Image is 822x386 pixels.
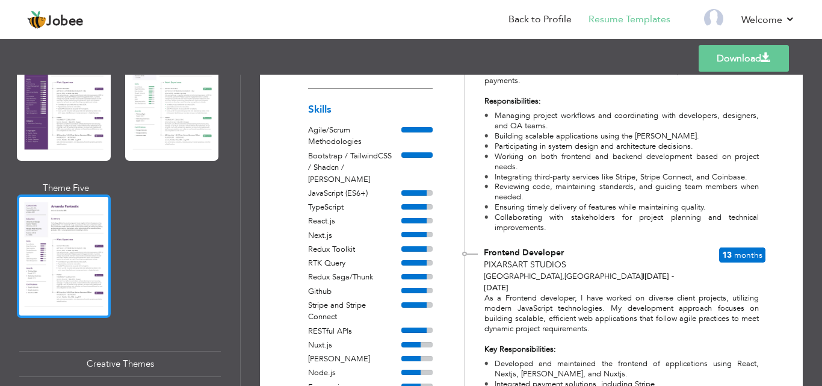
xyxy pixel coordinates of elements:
div: Theme Five [19,182,113,195]
a: Jobee [27,10,84,30]
li: Building scalable applications using the [PERSON_NAME]. [484,131,759,142]
div: JavaScript (ES6+) [308,188,401,200]
div: Nuxt.js [308,340,401,352]
li: Developed and maintained the frontend of applications using React, Nextjs, [PERSON_NAME], and Nux... [484,359,759,379]
div: Agile/Scrum Methodologies [308,125,401,148]
span: 13 [722,249,732,261]
div: Stripe and Stripe Connect [308,300,401,323]
strong: Responsibilities: [484,96,541,107]
strong: Key Responsibilities: [484,344,556,355]
div: TypeScript [308,202,401,214]
span: [GEOGRAPHIC_DATA] [GEOGRAPHIC_DATA] [484,271,643,282]
a: Back to Profile [508,13,572,26]
div: React.js [308,216,401,228]
li: Collaborating with stakeholders for project planning and technical improvements. [484,213,759,233]
p: As a Frontend developer, I have worked on diverse client projects, utilizing modern JavaScript te... [484,293,759,354]
li: Ensuring timely delivery of features while maintaining quality. [484,202,759,213]
li: Working on both frontend and backend development based on project needs. [484,152,759,172]
a: Download [699,45,789,72]
span: Jobee [46,15,84,28]
a: Welcome [741,13,795,27]
h3: Skills [308,104,433,116]
a: Resume Templates [589,13,670,26]
li: Reviewing code, maintaining standards, and guiding team members when needed. [484,182,759,202]
div: [PERSON_NAME] [308,353,401,366]
div: Next.js [308,230,401,242]
span: Pixarsart Studios [484,259,566,270]
div: Redux Saga/Thunk [308,272,401,284]
span: [DATE] - [DATE] [484,271,674,293]
li: Participating in system design and architecture decisions. [484,142,759,152]
img: jobee.io [27,10,46,30]
div: Creative Themes [19,351,221,377]
span: Months [734,249,762,261]
li: Managing project workflows and coordinating with developers, designers, and QA teams. [484,111,759,131]
span: | [643,271,644,282]
div: Bootstrap / TailwindCSS / Shadcn / [PERSON_NAME] [308,151,401,186]
span: Frontend Developer [484,247,564,258]
div: Redux Toolkit [308,244,401,256]
div: Github [308,286,401,298]
p: In my current role, I’ve been a team player in projects from planning to deployment, working clos... [484,35,759,106]
img: Profile Img [704,9,723,28]
li: Integrating third-party services like Stripe, Stripe Connect, and Coinbase. [484,172,759,182]
div: RTK Query [308,258,401,270]
div: RESTful APIs [308,326,401,338]
div: Node.js [308,367,401,379]
span: , [562,271,564,282]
